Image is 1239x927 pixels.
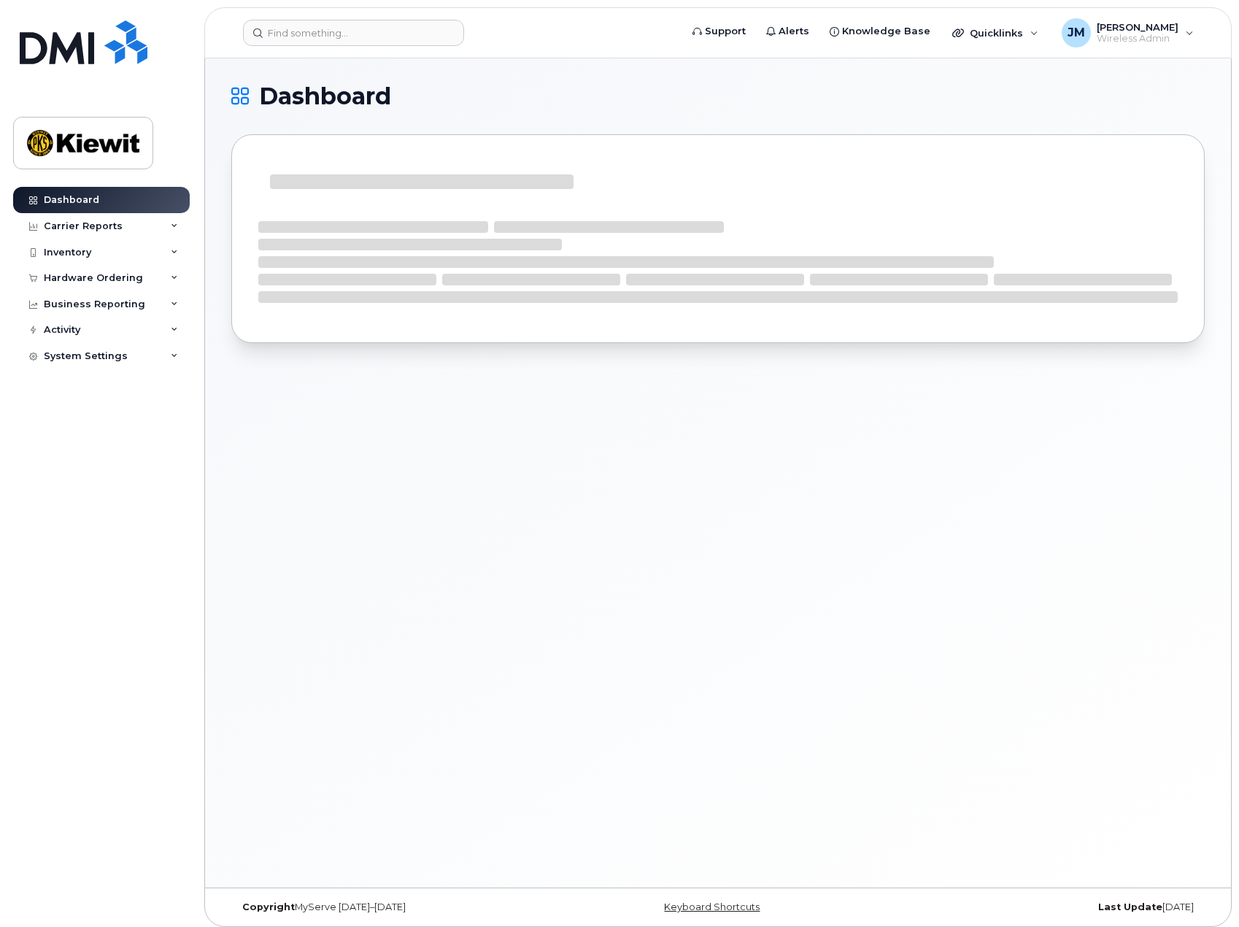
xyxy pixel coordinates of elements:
a: Keyboard Shortcuts [664,901,760,912]
div: MyServe [DATE]–[DATE] [231,901,556,913]
strong: Copyright [242,901,295,912]
span: Dashboard [259,85,391,107]
div: [DATE] [880,901,1205,913]
strong: Last Update [1098,901,1162,912]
